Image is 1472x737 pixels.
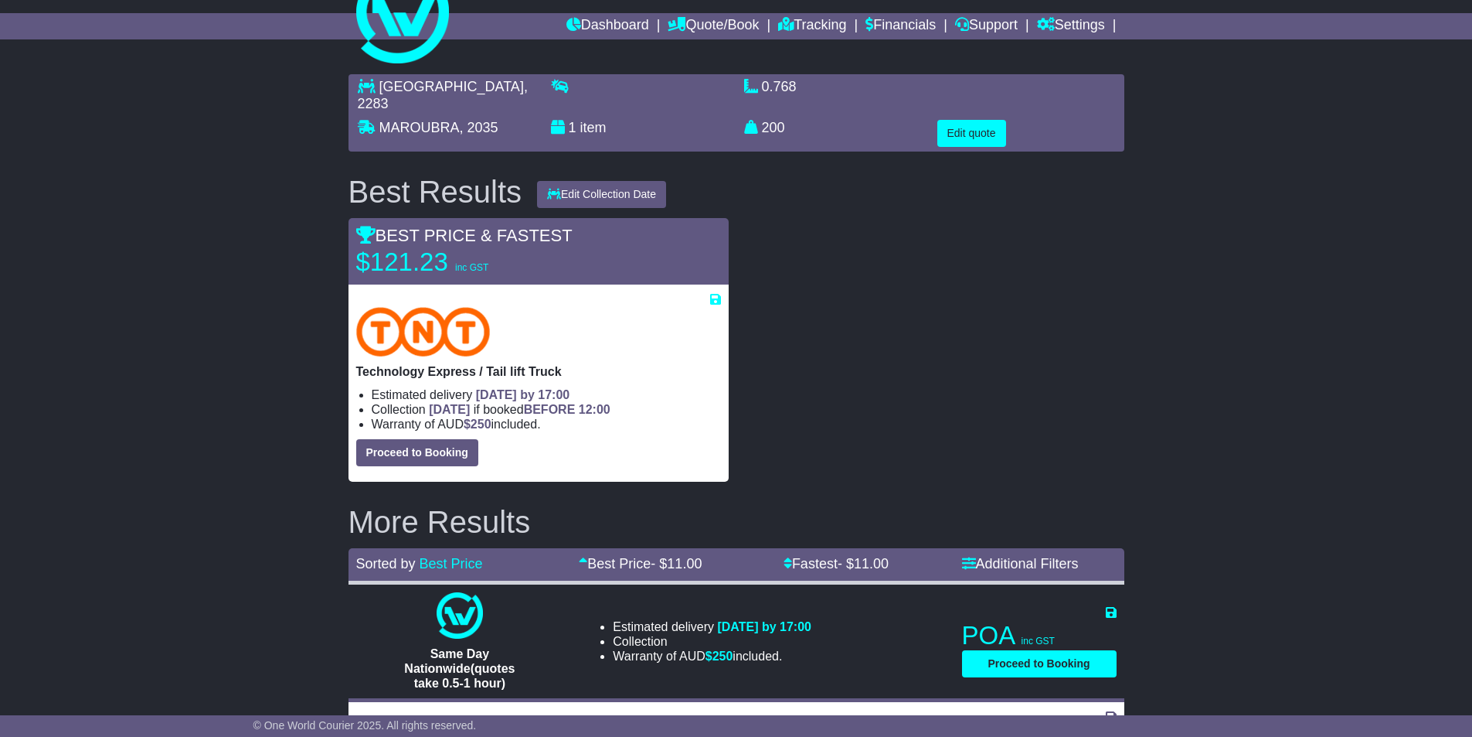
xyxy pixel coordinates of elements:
[579,403,610,416] span: 12:00
[455,262,488,273] span: inc GST
[429,403,470,416] span: [DATE]
[420,556,483,572] a: Best Price
[476,388,570,401] span: [DATE] by 17:00
[613,619,811,634] li: Estimated delivery
[668,13,759,39] a: Quote/Book
[253,719,477,732] span: © One World Courier 2025. All rights reserved.
[437,592,483,639] img: One World Courier: Same Day Nationwide(quotes take 0.5-1 hour)
[358,79,528,111] span: , 2283
[717,620,811,633] span: [DATE] by 17:00
[348,505,1124,539] h2: More Results
[356,247,549,278] p: $121.23
[372,387,721,402] li: Estimated delivery
[379,79,524,94] span: [GEOGRAPHIC_DATA]
[838,556,889,572] span: - $
[854,556,889,572] span: 11.00
[356,556,416,572] span: Sorted by
[356,226,573,245] span: BEST PRICE & FASTEST
[762,79,797,94] span: 0.768
[569,120,576,135] span: 1
[1037,13,1105,39] a: Settings
[762,120,785,135] span: 200
[613,649,811,664] li: Warranty of AUD included.
[356,307,491,357] img: TNT Domestic: Technology Express / Tail lift Truck
[667,556,702,572] span: 11.00
[356,364,721,379] p: Technology Express / Tail lift Truck
[962,650,1117,677] button: Proceed to Booking
[356,439,478,466] button: Proceed to Booking
[379,120,460,135] span: MAROUBRA
[778,13,846,39] a: Tracking
[962,620,1117,651] p: POA
[705,650,733,663] span: $
[341,175,530,209] div: Best Results
[962,556,1079,572] a: Additional Filters
[955,13,1018,39] a: Support
[372,417,721,432] li: Warranty of AUD included.
[460,120,498,135] span: , 2035
[1022,636,1055,647] span: inc GST
[651,556,702,572] span: - $
[537,181,666,208] button: Edit Collection Date
[579,556,702,572] a: Best Price- $11.00
[865,13,936,39] a: Financials
[613,634,811,649] li: Collection
[464,418,491,431] span: $
[372,402,721,417] li: Collection
[429,403,610,416] span: if booked
[404,647,515,690] span: Same Day Nationwide(quotes take 0.5-1 hour)
[471,418,491,431] span: 250
[580,120,607,135] span: item
[712,650,733,663] span: 250
[566,13,649,39] a: Dashboard
[524,403,576,416] span: BEFORE
[937,120,1006,147] button: Edit quote
[784,556,889,572] a: Fastest- $11.00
